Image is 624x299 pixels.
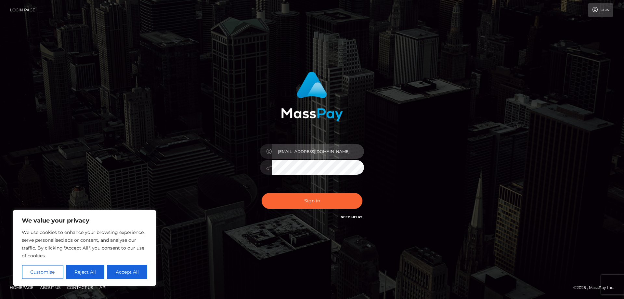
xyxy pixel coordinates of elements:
[13,210,156,286] div: We value your privacy
[281,72,343,121] img: MassPay Login
[588,3,613,17] a: Login
[107,265,147,279] button: Accept All
[97,282,109,292] a: API
[272,144,364,159] input: Username...
[341,215,362,219] a: Need Help?
[573,284,619,291] div: © 2025 , MassPay Inc.
[66,265,105,279] button: Reject All
[262,193,362,209] button: Sign in
[7,282,36,292] a: Homepage
[22,217,147,224] p: We value your privacy
[22,228,147,260] p: We use cookies to enhance your browsing experience, serve personalised ads or content, and analys...
[10,3,35,17] a: Login Page
[37,282,63,292] a: About Us
[22,265,63,279] button: Customise
[64,282,96,292] a: Contact Us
